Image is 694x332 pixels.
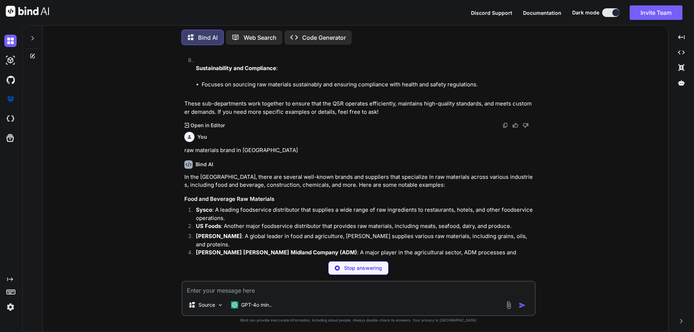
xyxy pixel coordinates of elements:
img: premium [4,93,17,105]
img: githubDark [4,74,17,86]
button: Discord Support [471,9,512,17]
p: In the [GEOGRAPHIC_DATA], there are several well-known brands and suppliers that specialize in ra... [184,173,534,189]
span: Documentation [523,10,561,16]
span: Dark mode [572,9,599,16]
h6: You [197,133,207,141]
img: Pick Models [217,302,223,308]
img: darkChat [4,35,17,47]
strong: Sustainability and Compliance [196,65,276,72]
p: : [196,64,534,73]
img: copy [502,122,508,128]
img: dislike [523,122,528,128]
h6: Bind AI [196,161,213,168]
p: raw materials brand in [GEOGRAPHIC_DATA] [184,146,534,155]
li: : A leading foodservice distributor that supplies a wide range of raw ingredients to restaurants,... [190,206,534,222]
p: Bind can provide inaccurate information, including about people. Always double-check its answers.... [181,318,536,323]
img: settings [4,301,17,313]
img: GPT-4o mini [231,301,238,309]
button: Documentation [523,9,561,17]
p: Open in Editor [190,122,225,129]
p: Stop answering [344,264,382,272]
p: Source [198,301,215,309]
li: : Another major foodservice distributor that provides raw materials, including meats, seafood, da... [190,222,534,232]
img: attachment [505,301,513,309]
strong: [PERSON_NAME] [PERSON_NAME] Midland Company (ADM) [196,249,357,256]
li: : A major player in the agricultural sector, ADM processes and supplies raw materials like corn, ... [190,249,534,265]
img: icon [519,302,526,309]
strong: [PERSON_NAME] [196,233,242,240]
strong: Sysco [196,206,212,213]
p: These sub-departments work together to ensure that the QSR operates efficiently, maintains high-q... [184,100,534,116]
img: Bind AI [6,6,49,17]
img: like [513,122,518,128]
li: Focuses on sourcing raw materials sustainably and ensuring compliance with health and safety regu... [202,81,534,89]
span: Discord Support [471,10,512,16]
p: Bind AI [198,33,218,42]
img: darkAi-studio [4,54,17,66]
h3: Food and Beverage Raw Materials [184,195,534,203]
li: : A global leader in food and agriculture, [PERSON_NAME] supplies various raw materials, includin... [190,232,534,249]
img: cloudideIcon [4,113,17,125]
button: Invite Team [630,5,682,20]
strong: US Foods [196,223,221,229]
p: GPT-4o min.. [241,301,272,309]
p: Code Generator [302,33,346,42]
p: Web Search [244,33,277,42]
